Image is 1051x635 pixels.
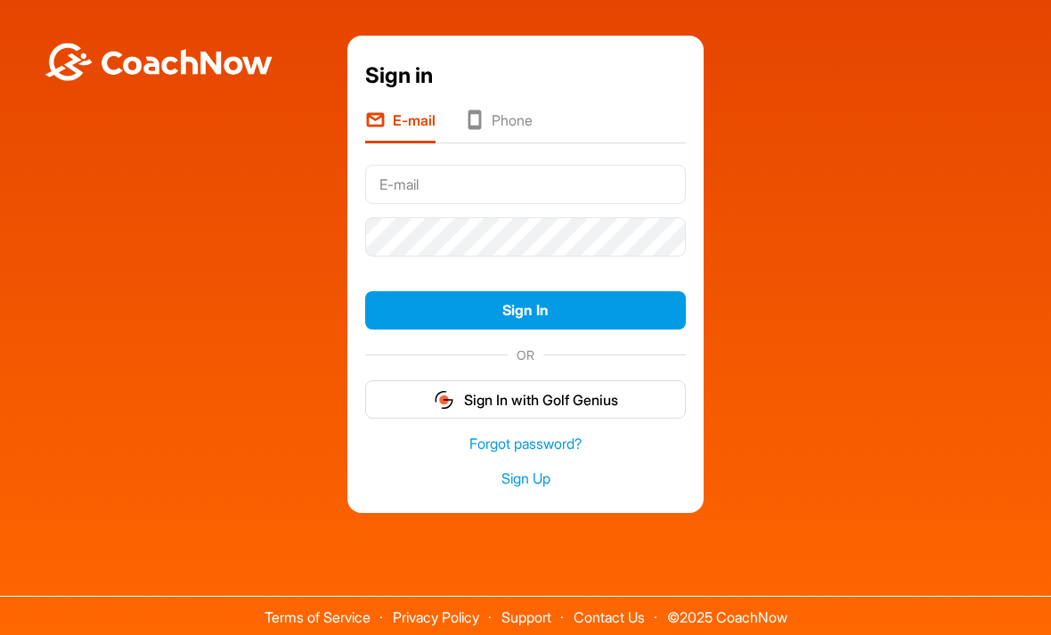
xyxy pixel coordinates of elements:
[365,468,686,489] a: Sign Up
[501,608,551,626] a: Support
[43,43,274,81] img: BwLJSsUCoWCh5upNqxVrqldRgqLPVwmV24tXu5FoVAoFEpwwqQ3VIfuoInZCoVCoTD4vwADAC3ZFMkVEQFDAAAAAElFTkSuQmCC
[365,60,686,92] div: Sign in
[365,165,686,204] input: E-mail
[365,291,686,330] button: Sign In
[508,346,543,364] span: OR
[365,380,686,419] button: Sign In with Golf Genius
[574,608,645,626] a: Contact Us
[464,110,533,143] li: Phone
[365,434,686,454] a: Forgot password?
[433,389,455,411] img: gg_logo
[393,608,479,626] a: Privacy Policy
[265,608,371,626] a: Terms of Service
[365,110,436,143] li: E-mail
[658,597,796,624] span: © 2025 CoachNow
